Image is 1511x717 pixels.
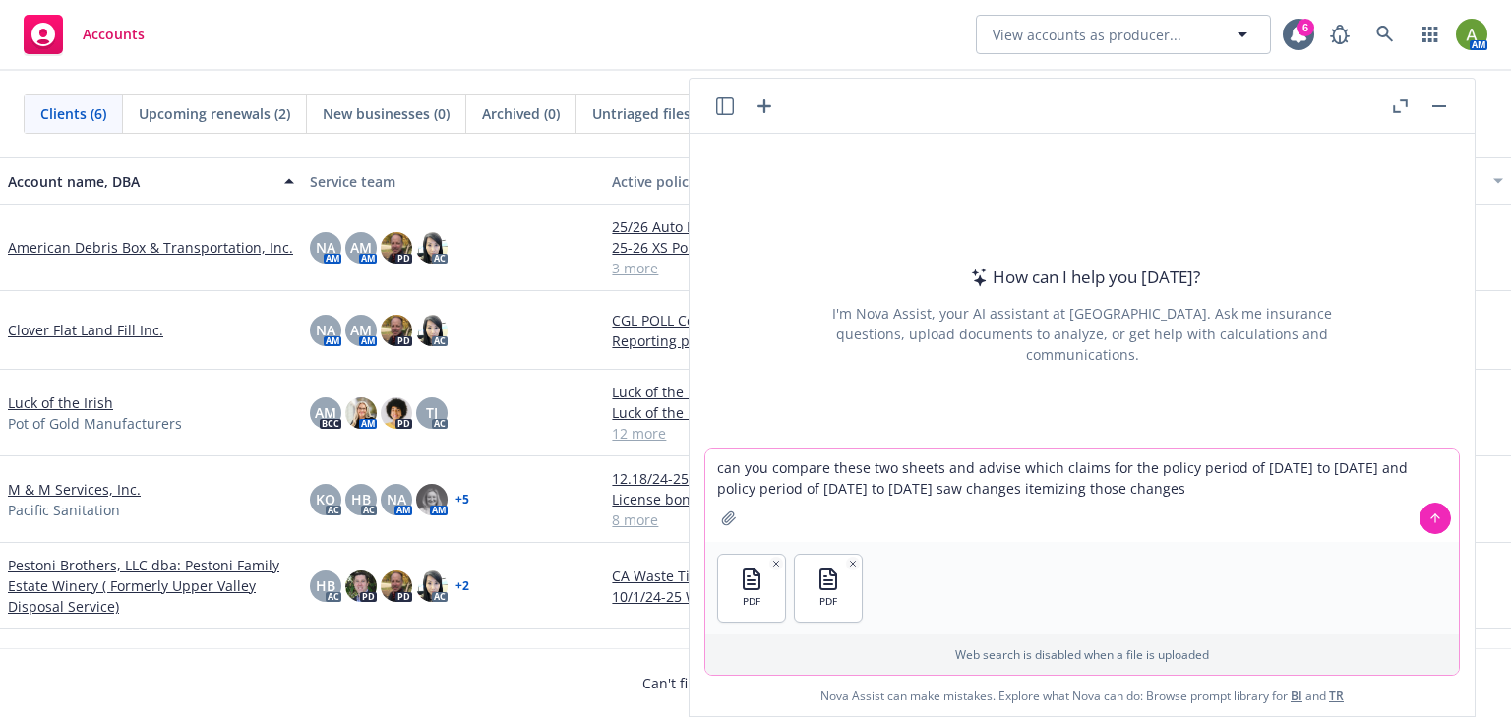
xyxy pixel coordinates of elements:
[345,397,377,429] img: photo
[993,25,1181,45] span: View accounts as producer...
[316,489,335,509] span: KO
[8,479,141,500] a: M & M Services, Inc.
[8,320,163,340] a: Clover Flat Land Fill Inc.
[315,402,336,423] span: AM
[612,310,898,351] a: CGL POLL Combined $10M Extended Reporting period with 3 Years Tail
[642,673,869,693] span: Can't find an account?
[302,157,604,205] button: Service team
[350,237,372,258] span: AM
[612,566,898,586] a: CA Waste Tire Hauler Bond
[965,265,1200,290] div: How can I help you [DATE]?
[718,555,785,622] button: PDF
[705,449,1459,542] textarea: can you compare these two sheets and advise which claims for the policy period of [DATE] to [DATE...
[139,103,290,124] span: Upcoming renewals (2)
[16,7,152,62] a: Accounts
[612,237,898,258] a: 25-26 XS Policy
[8,500,120,520] span: Pacific Sanitation
[612,402,898,423] a: Luck of the Irish - Cyber
[612,489,898,509] a: License bond | City of [GEOGRAPHIC_DATA]
[1329,687,1344,704] a: TR
[743,595,760,608] span: PDF
[612,382,898,402] a: Luck of the Irish - Commercial Umbrella
[8,555,294,617] a: Pestoni Brothers, LLC dba: Pestoni Family Estate Winery ( Formerly Upper Valley Disposal Service)
[416,570,448,602] img: photo
[482,103,560,124] span: Archived (0)
[592,103,710,124] span: Untriaged files (0)
[8,392,113,413] a: Luck of the Irish
[316,237,335,258] span: NA
[1320,15,1360,54] a: Report a Bug
[387,489,406,509] span: NA
[416,232,448,264] img: photo
[612,468,898,489] a: 12.18/24-25 Prop for [STREET_ADDRESS]
[416,315,448,346] img: photo
[83,27,145,42] span: Accounts
[697,676,1467,716] span: Nova Assist can make mistakes. Explore what Nova can do: Browse prompt library for and
[381,397,412,429] img: photo
[316,575,335,596] span: HB
[455,494,469,506] a: + 5
[1297,19,1314,36] div: 6
[350,320,372,340] span: AM
[612,423,898,444] a: 12 more
[717,646,1447,663] p: Web search is disabled when a file is uploaded
[1365,15,1405,54] a: Search
[612,586,898,607] a: 10/1/24-25 WC Policy
[426,402,438,423] span: TJ
[316,320,335,340] span: NA
[806,303,1359,365] div: I'm Nova Assist, your AI assistant at [GEOGRAPHIC_DATA]. Ask me insurance questions, upload docum...
[612,216,898,237] a: 25/26 Auto Policy
[381,315,412,346] img: photo
[612,171,898,192] div: Active policies
[612,509,898,530] a: 8 more
[310,171,596,192] div: Service team
[40,103,106,124] span: Clients (6)
[795,555,862,622] button: PDF
[455,580,469,592] a: + 2
[604,157,906,205] button: Active policies
[381,232,412,264] img: photo
[612,258,898,278] a: 3 more
[416,484,448,515] img: photo
[1411,15,1450,54] a: Switch app
[1456,19,1487,50] img: photo
[351,489,371,509] span: HB
[8,171,272,192] div: Account name, DBA
[381,570,412,602] img: photo
[323,103,450,124] span: New businesses (0)
[976,15,1271,54] button: View accounts as producer...
[819,595,837,608] span: PDF
[8,413,182,434] span: Pot of Gold Manufacturers
[345,570,377,602] img: photo
[1291,687,1302,704] a: BI
[8,237,293,258] a: American Debris Box & Transportation, Inc.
